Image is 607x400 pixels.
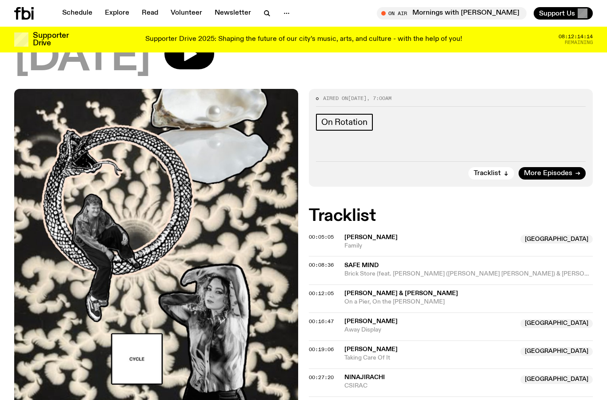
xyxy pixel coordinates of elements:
[321,117,367,127] span: On Rotation
[520,375,593,384] span: [GEOGRAPHIC_DATA]
[57,7,98,20] a: Schedule
[209,7,256,20] a: Newsletter
[309,374,334,381] span: 00:27:20
[377,7,527,20] button: On AirMornings with [PERSON_NAME]
[474,170,501,177] span: Tracklist
[309,235,334,240] button: 00:05:05
[309,346,334,353] span: 00:19:06
[344,242,515,250] span: Family
[136,7,164,20] a: Read
[309,263,334,268] button: 00:08:36
[468,167,514,180] button: Tracklist
[14,38,150,78] span: [DATE]
[316,114,373,131] a: On Rotation
[344,270,593,278] span: Brick Store (feat. [PERSON_NAME] ([PERSON_NAME] [PERSON_NAME]) & [PERSON_NAME])
[520,235,593,244] span: [GEOGRAPHIC_DATA]
[309,208,593,224] h2: Tracklist
[323,95,348,102] span: Aired on
[165,7,208,20] a: Volunteer
[145,36,462,44] p: Supporter Drive 2025: Shaping the future of our city’s music, arts, and culture - with the help o...
[519,167,586,180] a: More Episodes
[33,32,68,47] h3: Supporter Drive
[309,318,334,325] span: 00:16:47
[559,34,593,39] span: 08:12:14:14
[344,382,515,390] span: CSIRAC
[539,9,575,17] span: Support Us
[565,40,593,45] span: Remaining
[344,354,515,362] span: Taking Care Of It
[344,318,398,324] span: [PERSON_NAME]
[520,319,593,328] span: [GEOGRAPHIC_DATA]
[309,291,334,296] button: 00:12:05
[309,319,334,324] button: 00:16:47
[344,290,458,296] span: [PERSON_NAME] & [PERSON_NAME]
[348,95,367,102] span: [DATE]
[534,7,593,20] button: Support Us
[520,347,593,356] span: [GEOGRAPHIC_DATA]
[309,375,334,380] button: 00:27:20
[344,326,515,334] span: Away Display
[309,347,334,352] button: 00:19:06
[344,262,379,268] span: Safe Mind
[100,7,135,20] a: Explore
[344,298,593,306] span: On a Pier, On the [PERSON_NAME]
[309,290,334,297] span: 00:12:05
[344,374,385,380] span: Ninajirachi
[309,233,334,240] span: 00:05:05
[344,346,398,352] span: [PERSON_NAME]
[524,170,572,177] span: More Episodes
[367,95,391,102] span: , 7:00am
[309,261,334,268] span: 00:08:36
[344,234,398,240] span: [PERSON_NAME]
